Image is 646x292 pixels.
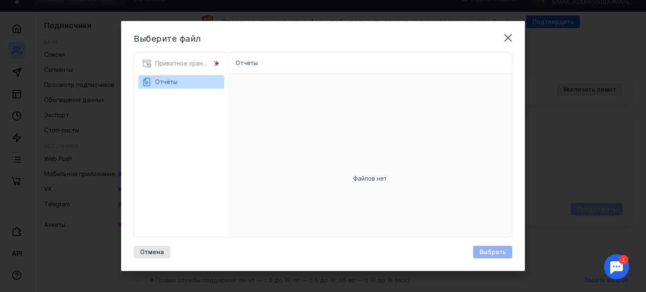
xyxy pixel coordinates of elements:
span: Выберите файл [134,34,201,44]
span: Отмена [140,249,164,256]
button: Отчёты [142,75,221,89]
div: 1 [19,5,29,14]
span: Файлов нет [353,174,387,183]
button: Отмена [134,246,170,258]
span: Отчёты [155,78,177,85]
